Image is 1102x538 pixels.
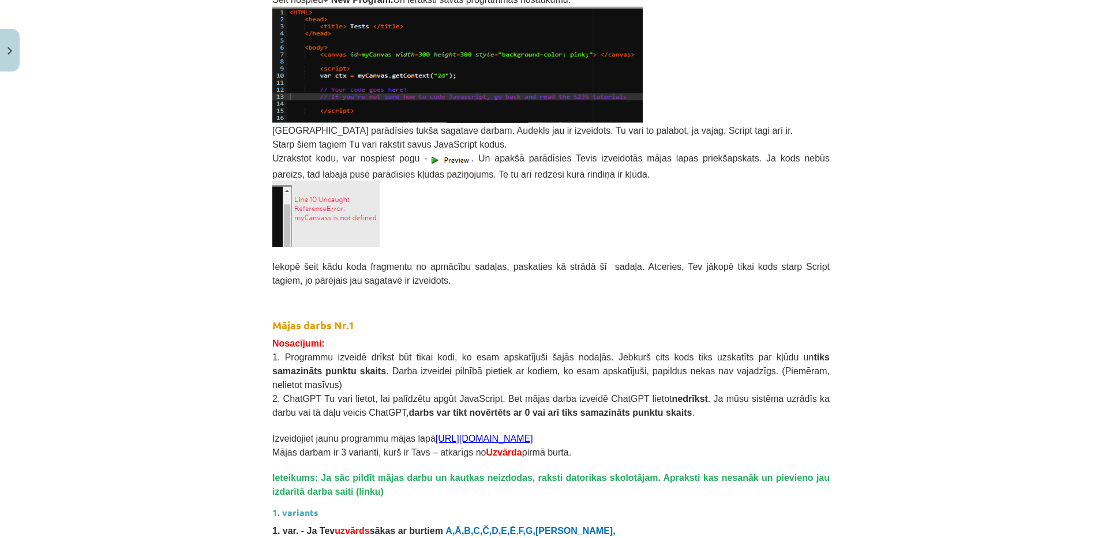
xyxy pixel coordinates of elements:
[272,434,533,443] span: Izveidojiet jaunu programmu mājas lapā
[272,318,354,332] strong: Mājas darbs Nr.1
[409,408,692,417] b: darbs var tikt novērtēts ar 0 vai arī tiks samazināts punktu skaits
[335,526,369,536] span: uzvārds
[272,506,318,518] strong: 1. variants
[272,262,830,285] span: Iekopē šeit kādu koda fragmentu no apmācību sadaļas, paskaties kā strādā šī sadaļa. Atceries, Tev...
[519,526,616,536] b: F,G,[PERSON_NAME],
[8,47,12,55] img: icon-close-lesson-0947bae3869378f0d4975bcd49f059093ad1ed9edebbc8119c70593378902aed.svg
[272,140,507,149] span: Starp šiem tagiem Tu vari rakstīt savus JavaScript kodus.
[486,447,522,457] span: Uzvārda
[272,394,830,417] span: 2. ChatGPT Tu vari lietot, lai palīdzētu apgūt JavaScript. Bet mājas darba izveidē ChatGPT lietot...
[272,473,830,496] span: Ieteikums: Ja sāc pildīt mājas darbu un kautkas neizdodas, raksti datorikas skolotājam. Apraksti ...
[272,180,380,247] img: Attēls, kurā ir teksts, fonts, dizains, viedtālrunis Apraksts ģenerēts automātiski
[272,153,830,179] span: Uzrakstot kodu, var nospiest pogu - . Un apakšā parādīsies Tevis izveidotās mājas lapas priekšaps...
[272,352,830,390] span: 1. Programmu izveidē drīkst būt tikai kodi, ko esam apskatījuši šajās nodaļās. Jebkurš cits kods ...
[672,394,708,404] b: nedrīkst
[272,526,443,536] span: 1. var. - Ja Tev sākas ar burtiem
[272,126,793,136] span: [GEOGRAPHIC_DATA] parādīsies tukša sagatave darbam. Audekls jau ir izveidots. Tu vari to palabot,...
[436,434,533,443] a: [URL][DOMAIN_NAME]
[272,447,571,457] span: Mājas darbam ir 3 varianti, kurš ir Tavs – atkarīgs no pirmā burta.
[272,338,325,348] span: Nosacījumi:
[516,526,615,536] span: ,
[445,526,516,536] span: A,Ā,B,C,Č,D,E,Ē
